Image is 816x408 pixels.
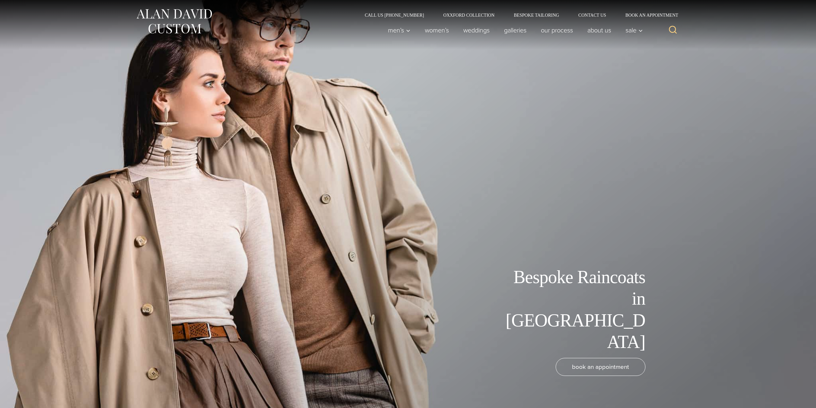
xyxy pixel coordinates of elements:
a: Book an Appointment [616,13,680,17]
a: Our Process [534,24,580,37]
a: Contact Us [569,13,616,17]
nav: Secondary Navigation [355,13,681,17]
a: About Us [580,24,618,37]
a: Galleries [497,24,534,37]
a: Bespoke Tailoring [504,13,568,17]
a: book an appointment [556,358,645,376]
a: weddings [456,24,497,37]
img: Alan David Custom [136,7,213,36]
span: Men’s [388,27,410,33]
a: Call Us [PHONE_NUMBER] [355,13,434,17]
a: Oxxford Collection [433,13,504,17]
h1: Bespoke Raincoats in [GEOGRAPHIC_DATA] [501,266,645,353]
nav: Primary Navigation [381,24,646,37]
button: View Search Form [665,22,681,38]
span: book an appointment [572,362,629,371]
a: Women’s [417,24,456,37]
span: Sale [626,27,643,33]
